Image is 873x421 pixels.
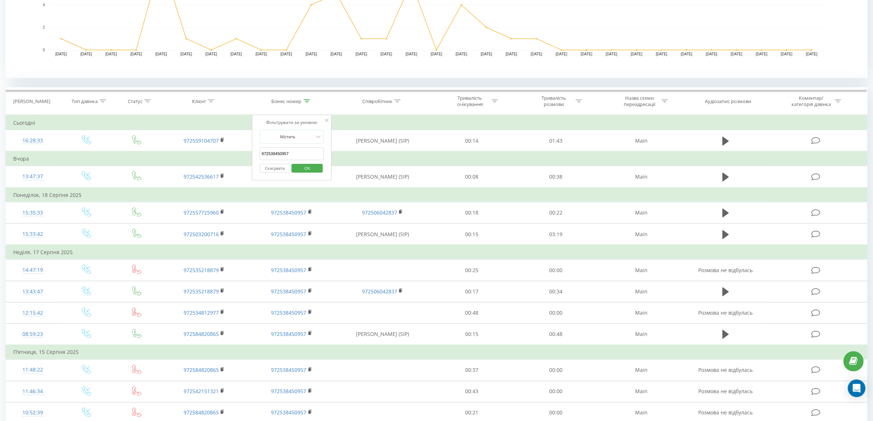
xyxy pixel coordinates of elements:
[260,119,324,126] div: Фільтрувати за умовою
[806,52,818,56] text: [DATE]
[598,166,685,188] td: Main
[271,409,307,416] a: 972538450957
[598,302,685,323] td: Main
[430,281,514,302] td: 00:17
[514,381,598,402] td: 00:00
[506,52,518,56] text: [DATE]
[260,164,291,173] button: Скасувати
[184,209,219,216] a: 972557725960
[271,367,307,374] a: 972538450957
[430,260,514,281] td: 00:25
[514,166,598,188] td: 00:38
[6,188,867,202] td: Понеділок, 18 Серпня 2025
[72,98,98,105] div: Тип дзвінка
[514,224,598,245] td: 03:19
[514,130,598,152] td: 01:43
[699,267,753,274] span: Розмова не відбулась
[13,285,52,299] div: 13:43:47
[406,52,417,56] text: [DATE]
[431,52,442,56] text: [DATE]
[620,95,660,107] div: Назва схеми переадресації
[6,345,867,360] td: П’ятниця, 15 Серпня 2025
[271,288,307,295] a: 972538450957
[531,52,543,56] text: [DATE]
[305,52,317,56] text: [DATE]
[271,209,307,216] a: 972538450957
[128,98,142,105] div: Статус
[848,380,866,397] div: Open Intercom Messenger
[105,52,117,56] text: [DATE]
[430,130,514,152] td: 00:14
[336,323,430,345] td: [PERSON_NAME] (SIP)
[598,381,685,402] td: Main
[598,130,685,152] td: Main
[362,98,392,105] div: Співробітник
[705,98,751,105] div: Аудіозапис розмови
[206,52,217,56] text: [DATE]
[271,388,307,395] a: 972538450957
[756,52,768,56] text: [DATE]
[13,385,52,399] div: 11:46:34
[514,260,598,281] td: 00:00
[184,309,219,316] a: 972534812977
[430,224,514,245] td: 00:15
[656,52,668,56] text: [DATE]
[13,133,52,148] div: 16:28:33
[706,52,718,56] text: [DATE]
[13,363,52,377] div: 11:48:22
[598,202,685,223] td: Main
[13,169,52,184] div: 13:47:37
[598,323,685,345] td: Main
[260,147,324,160] input: Введіть значення
[271,330,307,337] a: 972538450957
[699,367,753,374] span: Розмова не відбулась
[514,202,598,223] td: 00:22
[514,302,598,323] td: 00:00
[514,360,598,381] td: 00:00
[535,95,574,107] div: Тривалість розмови
[581,52,593,56] text: [DATE]
[514,281,598,302] td: 00:34
[456,52,467,56] text: [DATE]
[13,406,52,420] div: 10:52:39
[481,52,493,56] text: [DATE]
[184,367,219,374] a: 972584820865
[598,281,685,302] td: Main
[598,360,685,381] td: Main
[681,52,693,56] text: [DATE]
[55,52,67,56] text: [DATE]
[430,202,514,223] td: 00:18
[699,388,753,395] span: Розмова не відбулась
[631,52,643,56] text: [DATE]
[130,52,142,56] text: [DATE]
[356,52,367,56] text: [DATE]
[381,52,392,56] text: [DATE]
[598,224,685,245] td: Main
[556,52,568,56] text: [DATE]
[6,116,867,130] td: Сьогодні
[181,52,192,56] text: [DATE]
[43,48,45,52] text: 0
[155,52,167,56] text: [DATE]
[272,98,302,105] div: Бізнес номер
[430,381,514,402] td: 00:43
[13,306,52,320] div: 12:15:42
[336,130,430,152] td: [PERSON_NAME] (SIP)
[790,95,833,107] div: Коментар/категорія дзвінка
[430,302,514,323] td: 00:48
[192,98,206,105] div: Клієнт
[280,52,292,56] text: [DATE]
[43,26,45,30] text: 2
[514,323,598,345] td: 00:48
[430,166,514,188] td: 00:08
[80,52,92,56] text: [DATE]
[184,267,219,274] a: 972535218879
[184,288,219,295] a: 972535218879
[450,95,490,107] div: Тривалість очікування
[43,3,45,7] text: 4
[699,309,753,316] span: Розмова не відбулась
[297,162,318,174] span: OK
[336,224,430,245] td: [PERSON_NAME] (SIP)
[256,52,267,56] text: [DATE]
[331,52,343,56] text: [DATE]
